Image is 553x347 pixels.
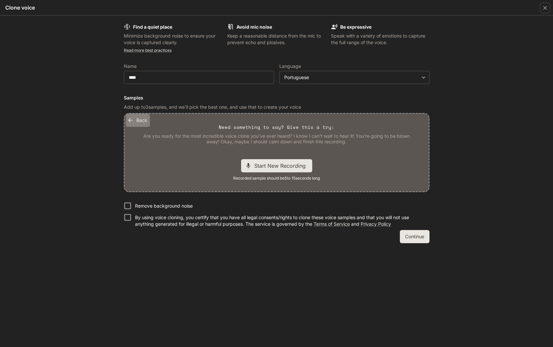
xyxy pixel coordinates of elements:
p: Keep a reasonable distance from the mic to prevent echo and plosives. [227,33,326,46]
b: Find a quiet place [133,24,172,30]
h5: Clone voice [5,4,35,11]
p: Need something to say? Give this a try: [219,124,334,130]
button: Continue [400,230,429,243]
div: Start New Recording [241,159,312,172]
span: Recorded sample should be 5 to 15 seconds long [233,175,320,182]
span: Start New Recording [254,162,310,170]
button: Back [126,114,150,127]
h6: Samples [124,95,429,101]
p: Are you ready for the most incredible voice clone you've ever heard? I know I can't wait to hear ... [140,133,413,145]
b: Be expressive [340,24,372,30]
a: Terms of Service [314,221,350,227]
p: Remove background noise [135,203,193,209]
a: Read more best practices [124,48,172,53]
p: By using voice cloning, you certify that you have all legal consents/rights to clone these voice ... [135,214,424,227]
div: Portuguese [280,74,429,81]
p: Add up to 3 samples, and we'll pick the best one, and use that to create your voice [124,104,429,110]
b: Avoid mic noise [236,24,272,30]
a: Privacy Policy [361,221,391,227]
p: Name [124,64,137,69]
div: Portuguese [284,74,419,81]
p: Minimize background noise to ensure your voice is captured clearly. [124,33,222,46]
p: Speak with a variety of emotions to capture the full range of the voice. [331,33,429,46]
p: Language [279,64,301,69]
